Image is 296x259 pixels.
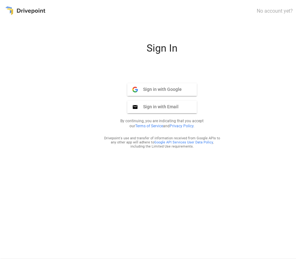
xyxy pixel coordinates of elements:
[127,83,197,96] button: Sign in with Google
[86,42,238,59] div: Sign In
[154,140,213,144] a: Google API Services User Data Policy
[104,136,220,148] div: Drivepoint's use and transfer of information received from Google APIs to any other app will adhe...
[138,104,179,110] span: Sign in with Email
[113,118,211,129] p: By continuing, you are indicating that you accept our and .
[127,101,197,113] button: Sign in with Email
[257,8,293,14] div: No account yet?
[135,124,163,128] a: Terms of Service
[138,86,182,92] span: Sign in with Google
[170,124,194,128] a: Privacy Policy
